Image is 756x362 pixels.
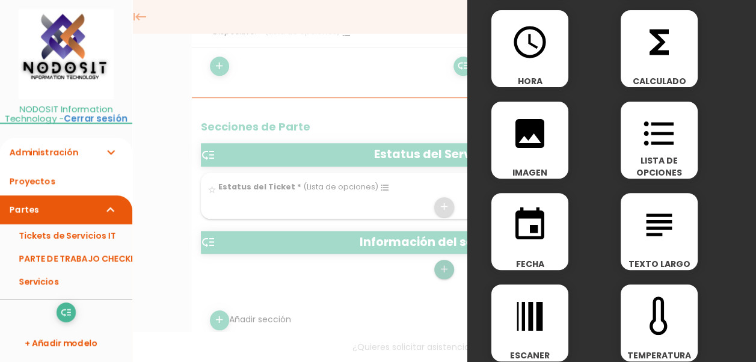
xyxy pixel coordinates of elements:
i: image [511,114,549,153]
i: functions [640,23,678,61]
i: line_weight [511,297,549,336]
span: TEMPERATURA [621,349,698,361]
i: access_time [511,23,549,61]
span: CALCULADO [621,75,698,87]
span: FECHA [491,258,568,270]
span: TEXTO LARGO [621,258,698,270]
i: subject [640,206,678,244]
span: LISTA DE OPCIONES [621,155,698,179]
i: event [511,206,549,244]
span: HORA [491,75,568,87]
i: format_list_bulleted [640,114,678,153]
span: IMAGEN [491,167,568,179]
span: ESCANER [491,349,568,361]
